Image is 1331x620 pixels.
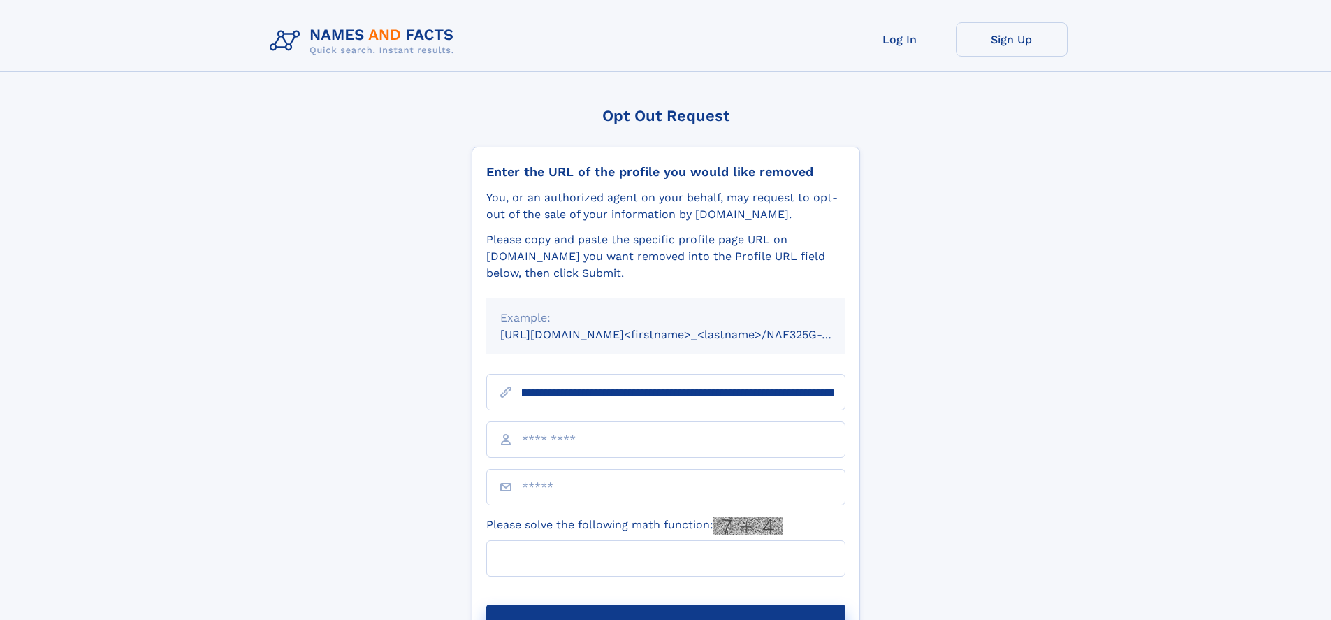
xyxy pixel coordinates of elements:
[264,22,465,60] img: Logo Names and Facts
[472,107,860,124] div: Opt Out Request
[500,310,831,326] div: Example:
[486,231,845,282] div: Please copy and paste the specific profile page URL on [DOMAIN_NAME] you want removed into the Pr...
[486,517,783,535] label: Please solve the following math function:
[486,164,845,180] div: Enter the URL of the profile you would like removed
[956,22,1068,57] a: Sign Up
[486,189,845,223] div: You, or an authorized agent on your behalf, may request to opt-out of the sale of your informatio...
[500,328,872,341] small: [URL][DOMAIN_NAME]<firstname>_<lastname>/NAF325G-xxxxxxxx
[844,22,956,57] a: Log In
